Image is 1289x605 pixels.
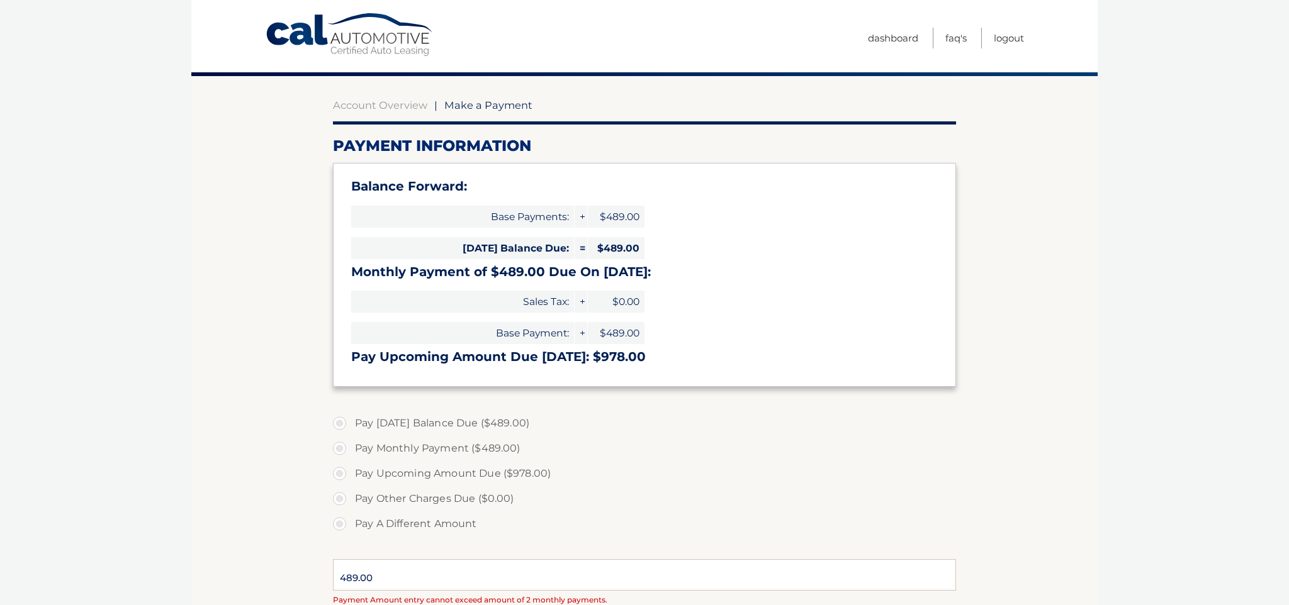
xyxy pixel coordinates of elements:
[575,206,587,228] span: +
[351,206,574,228] span: Base Payments:
[351,291,574,313] span: Sales Tax:
[575,322,587,344] span: +
[333,559,956,591] input: Payment Amount
[333,136,956,155] h2: Payment Information
[868,28,918,48] a: Dashboard
[575,291,587,313] span: +
[588,322,644,344] span: $489.00
[333,486,956,511] label: Pay Other Charges Due ($0.00)
[351,349,938,365] h3: Pay Upcoming Amount Due [DATE]: $978.00
[351,322,574,344] span: Base Payment:
[994,28,1024,48] a: Logout
[351,179,938,194] h3: Balance Forward:
[333,411,956,436] label: Pay [DATE] Balance Due ($489.00)
[588,206,644,228] span: $489.00
[444,99,532,111] span: Make a Payment
[333,461,956,486] label: Pay Upcoming Amount Due ($978.00)
[333,595,607,604] span: Payment Amount entry cannot exceed amount of 2 monthly payments.
[945,28,967,48] a: FAQ's
[434,99,437,111] span: |
[333,436,956,461] label: Pay Monthly Payment ($489.00)
[265,13,435,57] a: Cal Automotive
[351,237,574,259] span: [DATE] Balance Due:
[588,237,644,259] span: $489.00
[333,511,956,536] label: Pay A Different Amount
[333,99,427,111] a: Account Overview
[588,291,644,313] span: $0.00
[575,237,587,259] span: =
[351,264,938,280] h3: Monthly Payment of $489.00 Due On [DATE]:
